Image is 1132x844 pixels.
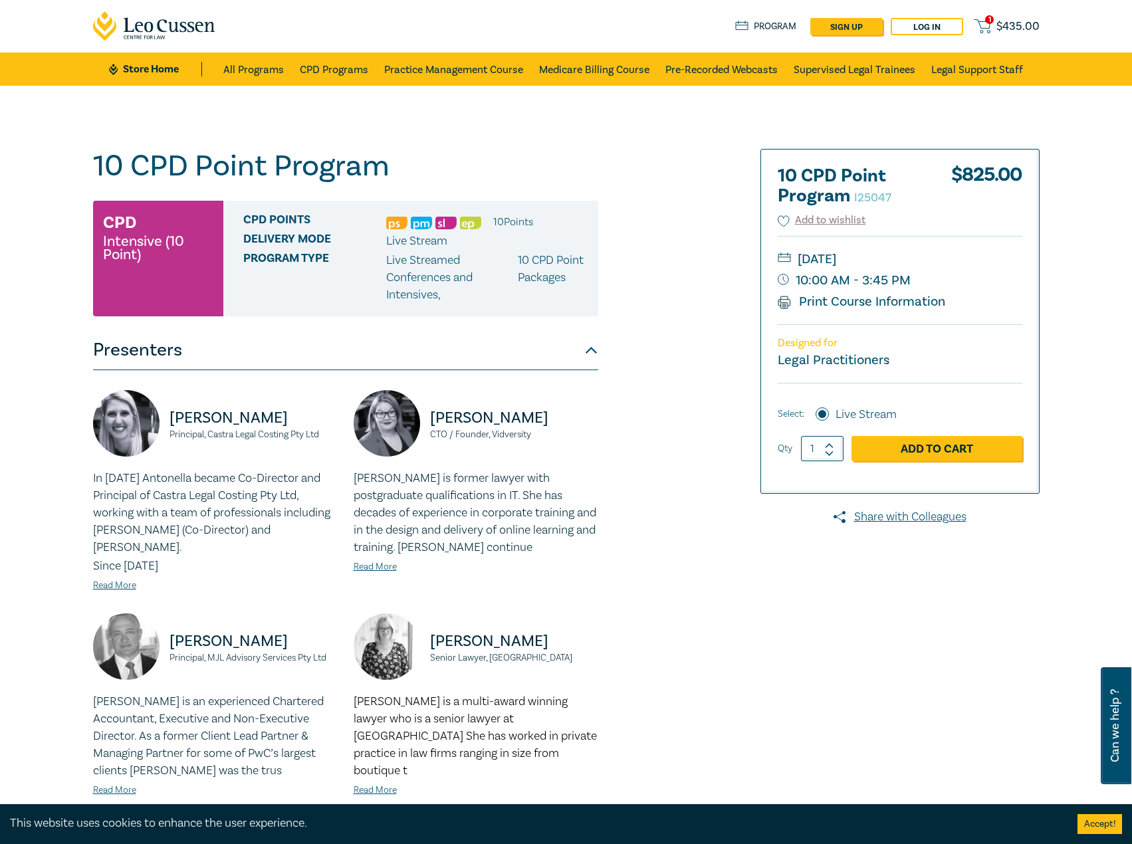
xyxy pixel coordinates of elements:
[1109,675,1121,776] span: Can we help ?
[354,784,397,796] a: Read More
[386,252,518,304] p: Live Streamed Conferences and Intensives ,
[223,53,284,86] a: All Programs
[778,352,889,369] small: Legal Practitioners
[810,18,883,35] a: sign up
[735,19,797,34] a: Program
[354,470,598,556] p: [PERSON_NAME] is former lawyer with postgraduate qualifications in IT. She has decades of experie...
[93,693,338,780] p: [PERSON_NAME] is an experienced Chartered Accountant, Executive and Non-Executive Director. As a ...
[518,252,588,304] p: 10 CPD Point Packages
[109,62,201,76] a: Store Home
[170,430,338,439] small: Principal, Castra Legal Costing Pty Ltd
[836,406,897,423] label: Live Stream
[300,53,368,86] a: CPD Programs
[430,430,598,439] small: CTO / Founder, Vidversity
[93,149,598,183] h1: 10 CPD Point Program
[354,390,420,457] img: https://s3.ap-southeast-2.amazonaws.com/leo-cussen-store-production-content/Contacts/Natalie%20Wi...
[430,653,598,663] small: Senior Lawyer, [GEOGRAPHIC_DATA]
[10,815,1058,832] div: This website uses cookies to enhance the user experience.
[854,190,891,205] small: I25047
[778,270,1022,291] small: 10:00 AM - 3:45 PM
[103,211,136,235] h3: CPD
[386,217,407,229] img: Professional Skills
[778,249,1022,270] small: [DATE]
[103,235,213,261] small: Intensive (10 Point)
[460,217,481,229] img: Ethics & Professional Responsibility
[354,561,397,573] a: Read More
[996,19,1040,34] span: $ 435.00
[851,436,1022,461] a: Add to Cart
[170,631,338,652] p: [PERSON_NAME]
[493,213,533,231] li: 10 Point s
[778,337,1022,350] p: Designed for
[243,252,386,304] span: Program type
[931,53,1023,86] a: Legal Support Staff
[778,441,792,456] label: Qty
[243,213,386,231] span: CPD Points
[93,784,136,796] a: Read More
[93,558,338,575] p: Since [DATE]
[93,613,160,680] img: https://s3.ap-southeast-2.amazonaws.com/leo-cussen-store-production-content/Contacts/Mark%20J.%20...
[760,508,1040,526] a: Share with Colleagues
[354,694,597,778] span: [PERSON_NAME] is a multi-award winning lawyer who is a senior lawyer at [GEOGRAPHIC_DATA] She has...
[778,213,866,228] button: Add to wishlist
[384,53,523,86] a: Practice Management Course
[93,580,136,591] a: Read More
[778,166,924,206] h2: 10 CPD Point Program
[435,217,457,229] img: Substantive Law
[430,407,598,429] p: [PERSON_NAME]
[354,613,420,680] img: https://s3.ap-southeast-2.amazonaws.com/leo-cussen-store-production-content/Contacts/Lauren%20Kel...
[170,653,338,663] small: Principal, MJL Advisory Services Pty Ltd
[665,53,778,86] a: Pre-Recorded Webcasts
[170,407,338,429] p: [PERSON_NAME]
[411,217,432,229] img: Practice Management & Business Skills
[386,233,447,249] span: Live Stream
[951,166,1022,213] div: $ 825.00
[1077,814,1122,834] button: Accept cookies
[985,15,994,24] span: 1
[801,436,844,461] input: 1
[430,631,598,652] p: [PERSON_NAME]
[93,330,598,370] button: Presenters
[93,390,160,457] img: https://s3.ap-southeast-2.amazonaws.com/leo-cussen-store-production-content/Contacts/Antonella%20...
[891,18,963,35] a: Log in
[794,53,915,86] a: Supervised Legal Trainees
[243,233,386,250] span: Delivery Mode
[778,407,804,421] span: Select:
[778,293,946,310] a: Print Course Information
[539,53,649,86] a: Medicare Billing Course
[93,470,338,556] p: In [DATE] Antonella became Co-Director and Principal of Castra Legal Costing Pty Ltd, working wit...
